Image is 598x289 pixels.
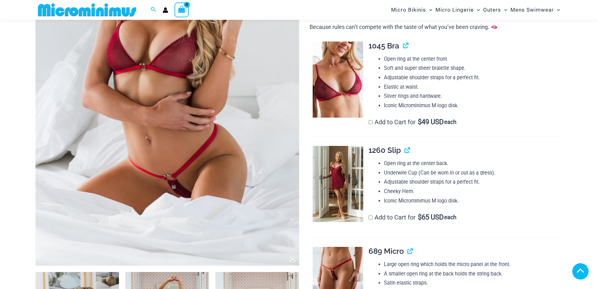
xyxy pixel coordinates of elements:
span: Menu Toggle [554,2,560,18]
li: Adjustable shoulder straps for a perfect fit. [384,177,563,187]
span: each [444,119,456,125]
li: Open ring at the center back. [384,159,563,168]
li: Iconic Microminimus M logo disk. [384,196,563,206]
a: Search icon link [151,6,156,14]
input: Add to Cart for$65 USD each [369,215,373,220]
li: Satin elastic straps. [384,278,563,288]
span: Outers [483,2,501,18]
a: OutersMenu ToggleMenu Toggle [482,2,509,18]
li: Adjustable shoulder straps for a perfect fit. [384,73,563,82]
li: Cheeky Hem. [384,187,563,196]
span: 49 USD [418,119,444,125]
span: 1045 Bra [369,41,399,50]
li: Soft and super sheer bralette shape. [384,64,563,73]
li: Open ring at the center front [384,54,563,64]
span: Micro Lingerie [435,2,474,18]
span: $ [418,213,422,221]
img: Guilty Pleasures Red 1045 Bra [313,42,363,118]
a: Account icon link [163,7,168,13]
span: each [444,214,456,220]
a: Micro BikinisMenu ToggleMenu Toggle [390,2,434,18]
span: Mens Swimwear [510,2,554,18]
li: Underwire Cup (Can be worn in or out as a dress). [384,168,563,178]
li: Large open ring which holds the micro panel at the front. [384,260,563,269]
nav: Site Navigation [389,1,563,19]
span: Menu Toggle [474,2,480,18]
span: Micro Bikinis [391,2,426,18]
span: 65 USD [418,214,444,220]
label: Add to Cart for [369,118,456,126]
span: 689 Micro [369,247,404,256]
a: Mens SwimwearMenu ToggleMenu Toggle [509,2,562,18]
li: Iconic Microminimus M logo disk. [384,101,563,110]
li: A smaller open ring at the back holds the string back. [384,269,563,279]
input: Add to Cart for$49 USD each [369,120,373,124]
img: Guilty Pleasures Red 1260 Slip [313,146,363,222]
span: Menu Toggle [426,2,432,18]
a: View Shopping Cart, empty [175,3,189,17]
img: MM SHOP LOGO FLAT [35,3,139,17]
span: $ [418,118,422,126]
li: Silver rings and hardware. [384,92,563,101]
label: Add to Cart for [369,214,456,221]
span: 1260 Slip [369,146,401,155]
li: Elastic at waist. [384,82,563,92]
a: Micro LingerieMenu ToggleMenu Toggle [434,2,482,18]
span: Menu Toggle [501,2,507,18]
